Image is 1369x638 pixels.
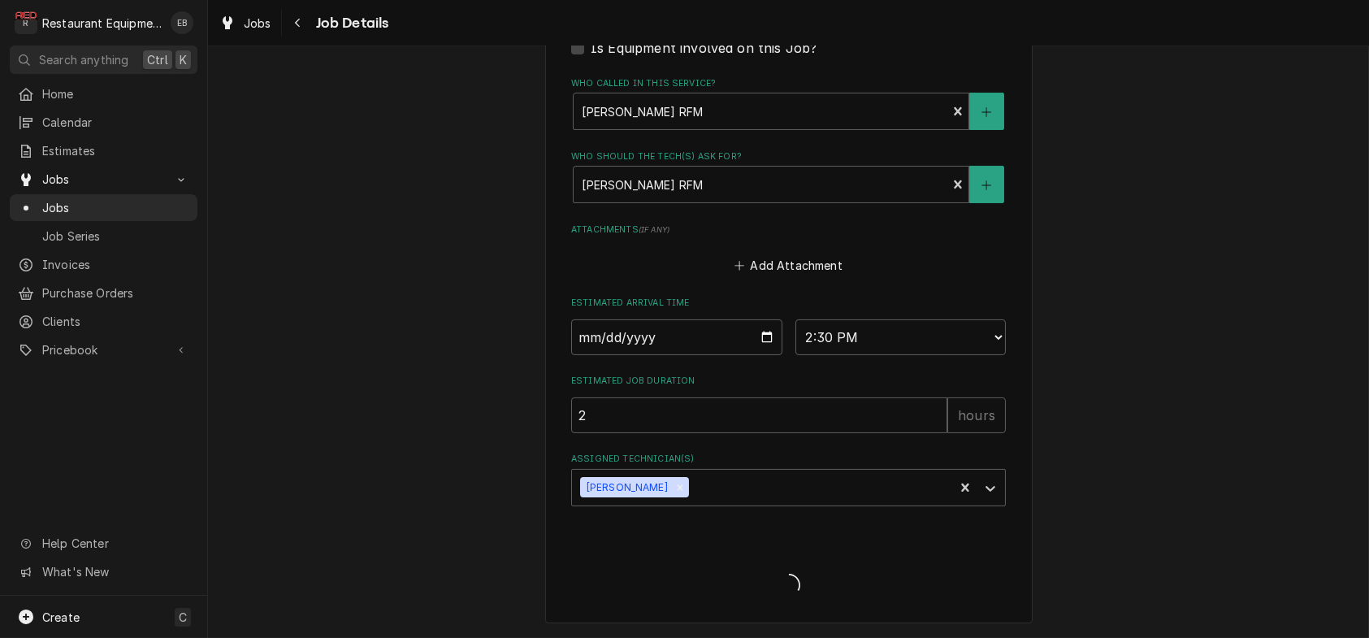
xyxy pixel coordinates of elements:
[42,341,165,358] span: Pricebook
[42,610,80,624] span: Create
[571,375,1006,388] label: Estimated Job Duration
[10,280,197,306] a: Purchase Orders
[42,199,189,216] span: Jobs
[580,477,671,498] div: [PERSON_NAME]
[10,46,197,74] button: Search anythingCtrlK
[171,11,193,34] div: EB
[244,15,271,32] span: Jobs
[213,10,278,37] a: Jobs
[15,11,37,34] div: Restaurant Equipment Diagnostics's Avatar
[778,569,800,603] span: Loading...
[42,114,189,131] span: Calendar
[10,194,197,221] a: Jobs
[10,530,197,557] a: Go to Help Center
[311,12,389,34] span: Job Details
[10,109,197,136] a: Calendar
[10,80,197,107] a: Home
[42,313,189,330] span: Clients
[981,106,991,118] svg: Create New Contact
[571,224,1006,277] div: Attachments
[42,563,188,580] span: What's New
[947,397,1006,433] div: hours
[981,180,991,191] svg: Create New Contact
[571,77,1006,130] div: Who called in this service?
[10,251,197,278] a: Invoices
[171,11,193,34] div: Emily Bird's Avatar
[10,223,197,250] a: Job Series
[180,51,187,68] span: K
[571,453,1006,466] label: Assigned Technician(s)
[795,319,1007,355] select: Time Select
[571,319,782,355] input: Date
[42,284,189,302] span: Purchase Orders
[42,85,189,102] span: Home
[671,477,689,498] div: Remove Wesley Fisher
[15,11,37,34] div: R
[42,535,188,552] span: Help Center
[732,254,846,277] button: Add Attachment
[591,38,817,58] label: Is Equipment involved on this Job?
[10,558,197,585] a: Go to What's New
[10,308,197,335] a: Clients
[42,256,189,273] span: Invoices
[969,166,1003,203] button: Create New Contact
[179,609,187,626] span: C
[42,15,162,32] div: Restaurant Equipment Diagnostics
[42,142,189,159] span: Estimates
[571,150,1006,163] label: Who should the tech(s) ask for?
[147,51,168,68] span: Ctrl
[571,297,1006,354] div: Estimated Arrival Time
[10,166,197,193] a: Go to Jobs
[285,10,311,36] button: Navigate back
[10,336,197,363] a: Go to Pricebook
[39,51,128,68] span: Search anything
[571,224,1006,237] label: Attachments
[42,171,165,188] span: Jobs
[571,453,1006,506] div: Assigned Technician(s)
[571,150,1006,203] div: Who should the tech(s) ask for?
[571,297,1006,310] label: Estimated Arrival Time
[42,228,189,245] span: Job Series
[571,375,1006,432] div: Estimated Job Duration
[10,137,197,164] a: Estimates
[571,77,1006,90] label: Who called in this service?
[639,225,669,234] span: ( if any )
[969,93,1003,130] button: Create New Contact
